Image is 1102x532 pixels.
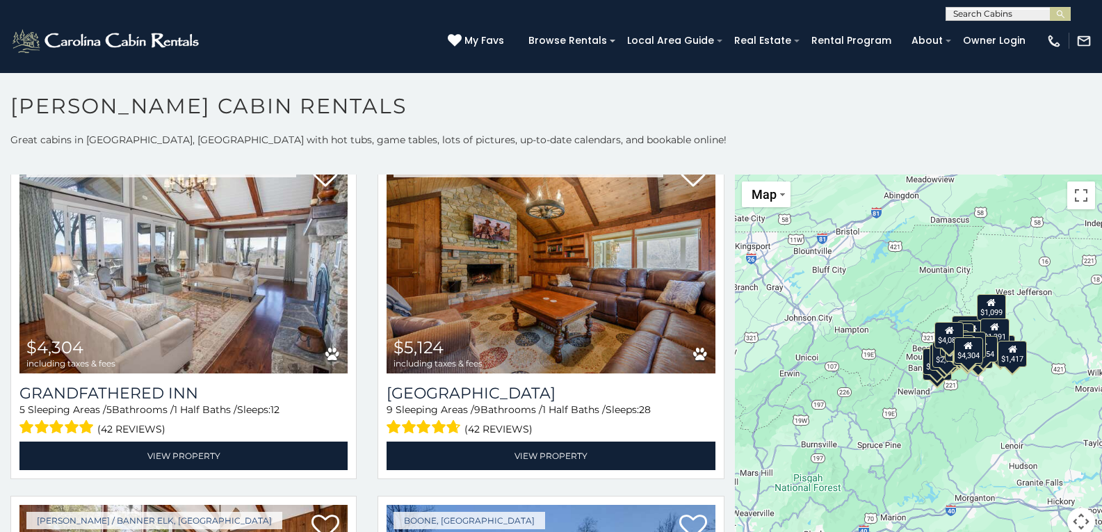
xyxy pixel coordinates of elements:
a: Boone, [GEOGRAPHIC_DATA] [394,512,545,529]
div: $1,417 [998,340,1027,366]
div: $1,286 [964,341,993,368]
span: My Favs [464,33,504,48]
span: 28 [639,403,651,416]
img: White-1-2.png [10,27,203,55]
span: 1 Half Baths / [174,403,237,416]
a: Local Area Guide [620,30,721,51]
a: [PERSON_NAME] / Banner Elk, [GEOGRAPHIC_DATA] [26,512,282,529]
div: $4,089 [934,322,964,348]
div: $1,751 [923,354,952,380]
a: Add to favorites [679,161,707,191]
div: $2,770 [932,341,961,367]
div: $4,304 [954,337,983,364]
img: Appalachian Mountain Lodge [387,153,715,373]
a: Add to favorites [311,161,339,191]
span: 9 [474,403,480,416]
div: $1,966 [923,348,952,374]
span: 5 [19,403,25,416]
a: Browse Rentals [521,30,614,51]
div: $2,403 [953,339,982,365]
div: $1,391 [980,318,1009,344]
div: $1,454 [969,335,998,362]
div: $1,467 [957,331,986,357]
div: Sleeping Areas / Bathrooms / Sleeps: [19,403,348,438]
div: $2,168 [952,315,981,341]
span: $4,304 [26,337,83,357]
a: About [905,30,950,51]
a: View Property [387,442,715,470]
h3: Appalachian Mountain Lodge [387,384,715,403]
a: Real Estate [727,30,798,51]
a: Owner Login [956,30,1032,51]
a: View Property [19,442,348,470]
a: [GEOGRAPHIC_DATA] [387,384,715,403]
img: Grandfathered Inn [19,153,348,373]
span: including taxes & fees [394,359,483,368]
button: Toggle fullscreen view [1067,182,1095,209]
span: 12 [270,403,279,416]
div: $2,177 [953,339,982,366]
span: $5,124 [394,337,444,357]
a: Grandfathered Inn [19,384,348,403]
img: mail-regular-white.png [1076,33,1092,49]
span: 5 [106,403,112,416]
a: Grandfathered Inn $4,304 including taxes & fees [19,153,348,373]
a: Appalachian Mountain Lodge $5,124 including taxes & fees [387,153,715,373]
span: (42 reviews) [464,420,533,438]
span: Map [752,187,777,202]
div: Sleeping Areas / Bathrooms / Sleeps: [387,403,715,438]
span: (42 reviews) [97,420,165,438]
div: $2,801 [957,321,987,347]
span: including taxes & fees [26,359,115,368]
a: Rental Program [804,30,898,51]
span: 9 [387,403,393,416]
div: $1,099 [976,294,1005,321]
div: $2,151 [930,344,959,370]
img: phone-regular-white.png [1046,33,1062,49]
span: 1 Half Baths / [542,403,606,416]
a: My Favs [448,33,508,49]
button: Change map style [742,182,791,207]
